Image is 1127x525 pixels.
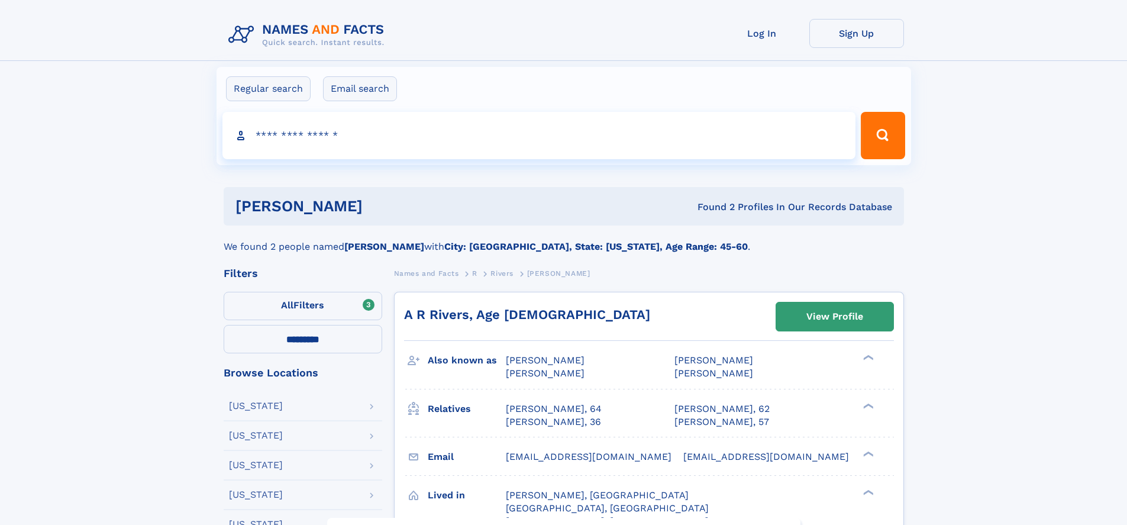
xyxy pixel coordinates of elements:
[506,503,709,514] span: [GEOGRAPHIC_DATA], [GEOGRAPHIC_DATA]
[224,226,904,254] div: We found 2 people named with .
[394,266,459,281] a: Names and Facts
[428,350,506,371] h3: Also known as
[506,402,602,416] a: [PERSON_NAME], 64
[860,354,874,362] div: ❯
[224,268,382,279] div: Filters
[472,269,477,278] span: R
[674,402,770,416] a: [PERSON_NAME], 62
[224,292,382,320] label: Filters
[428,399,506,419] h3: Relatives
[226,76,311,101] label: Regular search
[860,488,874,496] div: ❯
[490,269,514,278] span: Rivers
[674,368,753,379] span: [PERSON_NAME]
[281,299,293,311] span: All
[506,451,671,462] span: [EMAIL_ADDRESS][DOMAIN_NAME]
[229,460,283,470] div: [US_STATE]
[506,355,585,366] span: [PERSON_NAME]
[444,241,748,252] b: City: [GEOGRAPHIC_DATA], State: [US_STATE], Age Range: 45-60
[860,402,874,410] div: ❯
[235,199,530,214] h1: [PERSON_NAME]
[229,401,283,411] div: [US_STATE]
[506,416,601,429] a: [PERSON_NAME], 36
[428,447,506,467] h3: Email
[776,302,893,331] a: View Profile
[224,19,394,51] img: Logo Names and Facts
[530,201,892,214] div: Found 2 Profiles In Our Records Database
[229,431,283,440] div: [US_STATE]
[323,76,397,101] label: Email search
[428,485,506,505] h3: Lived in
[490,266,514,281] a: Rivers
[861,112,905,159] button: Search Button
[224,368,382,378] div: Browse Locations
[674,355,753,366] span: [PERSON_NAME]
[683,451,849,462] span: [EMAIL_ADDRESS][DOMAIN_NAME]
[715,19,809,48] a: Log In
[806,303,863,330] div: View Profile
[229,490,283,500] div: [US_STATE]
[472,266,477,281] a: R
[506,368,585,379] span: [PERSON_NAME]
[809,19,904,48] a: Sign Up
[860,450,874,458] div: ❯
[344,241,424,252] b: [PERSON_NAME]
[404,307,650,322] a: A R Rivers, Age [DEMOGRAPHIC_DATA]
[506,489,689,501] span: [PERSON_NAME], [GEOGRAPHIC_DATA]
[222,112,856,159] input: search input
[527,269,590,278] span: [PERSON_NAME]
[674,416,769,429] a: [PERSON_NAME], 57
